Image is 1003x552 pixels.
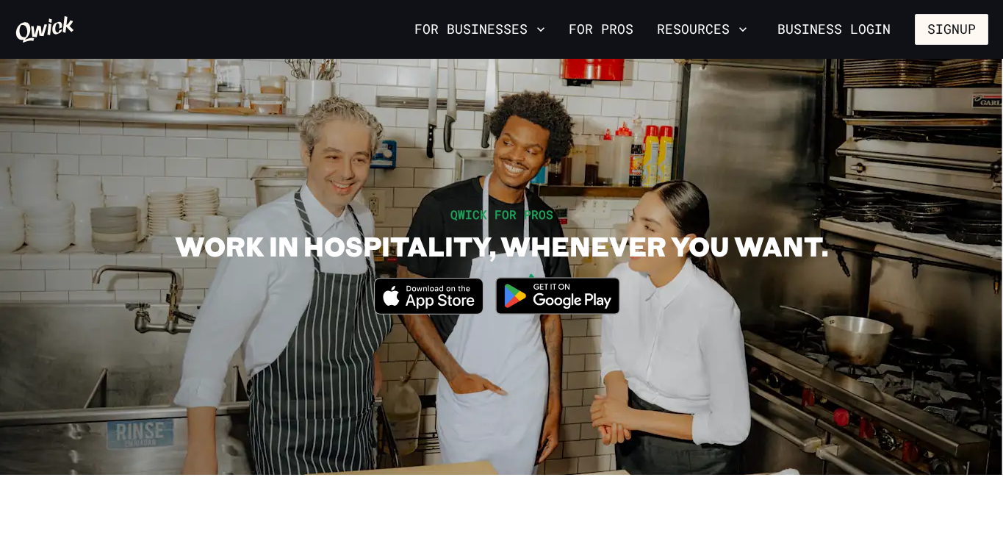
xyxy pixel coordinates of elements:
button: Resources [651,17,753,42]
span: QWICK FOR PROS [450,207,553,222]
a: Download on the App Store [374,302,484,318]
a: For Pros [563,17,639,42]
h1: WORK IN HOSPITALITY, WHENEVER YOU WANT. [175,229,828,262]
button: For Businesses [409,17,551,42]
a: Business Login [765,14,903,45]
button: Signup [915,14,988,45]
img: Get it on Google Play [486,268,629,323]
